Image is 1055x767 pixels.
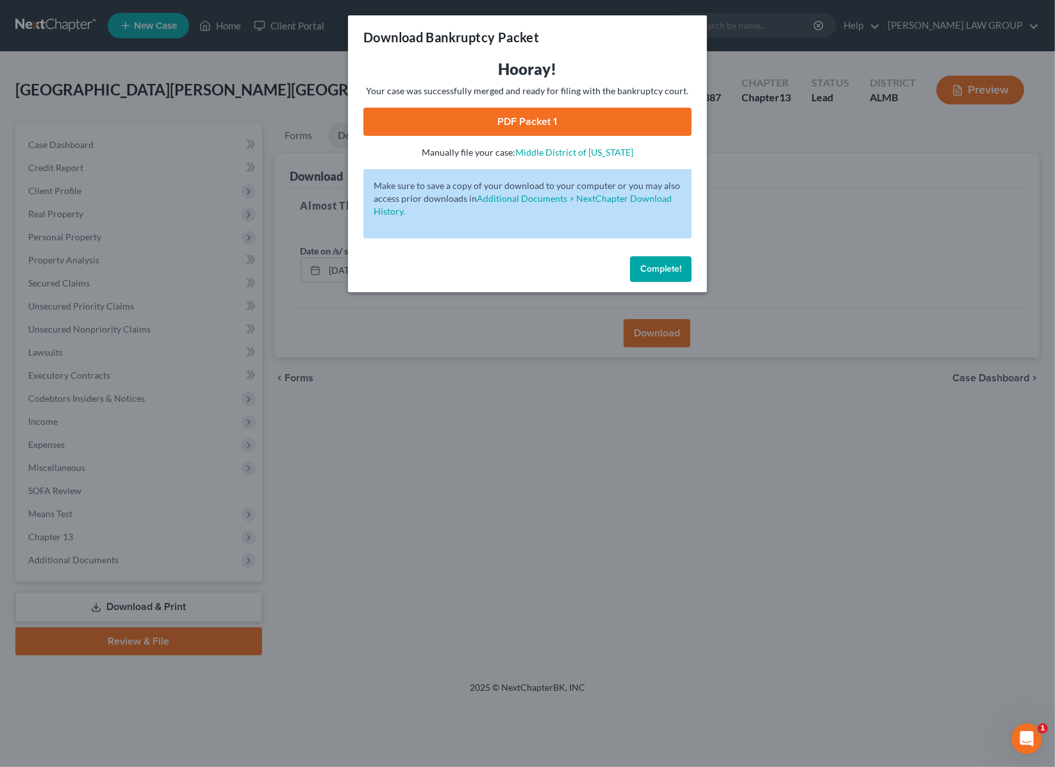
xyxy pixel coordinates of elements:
[1011,723,1042,754] iframe: Intercom live chat
[374,179,681,218] p: Make sure to save a copy of your download to your computer or you may also access prior downloads in
[363,108,692,136] a: PDF Packet 1
[363,28,539,46] h3: Download Bankruptcy Packet
[363,85,692,97] p: Your case was successfully merged and ready for filing with the bankruptcy court.
[374,193,672,217] a: Additional Documents > NextChapter Download History.
[630,256,692,282] button: Complete!
[640,263,681,274] span: Complete!
[363,59,692,79] h3: Hooray!
[363,146,692,159] p: Manually file your case:
[515,147,633,158] a: Middle District of [US_STATE]
[1038,723,1048,734] span: 1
